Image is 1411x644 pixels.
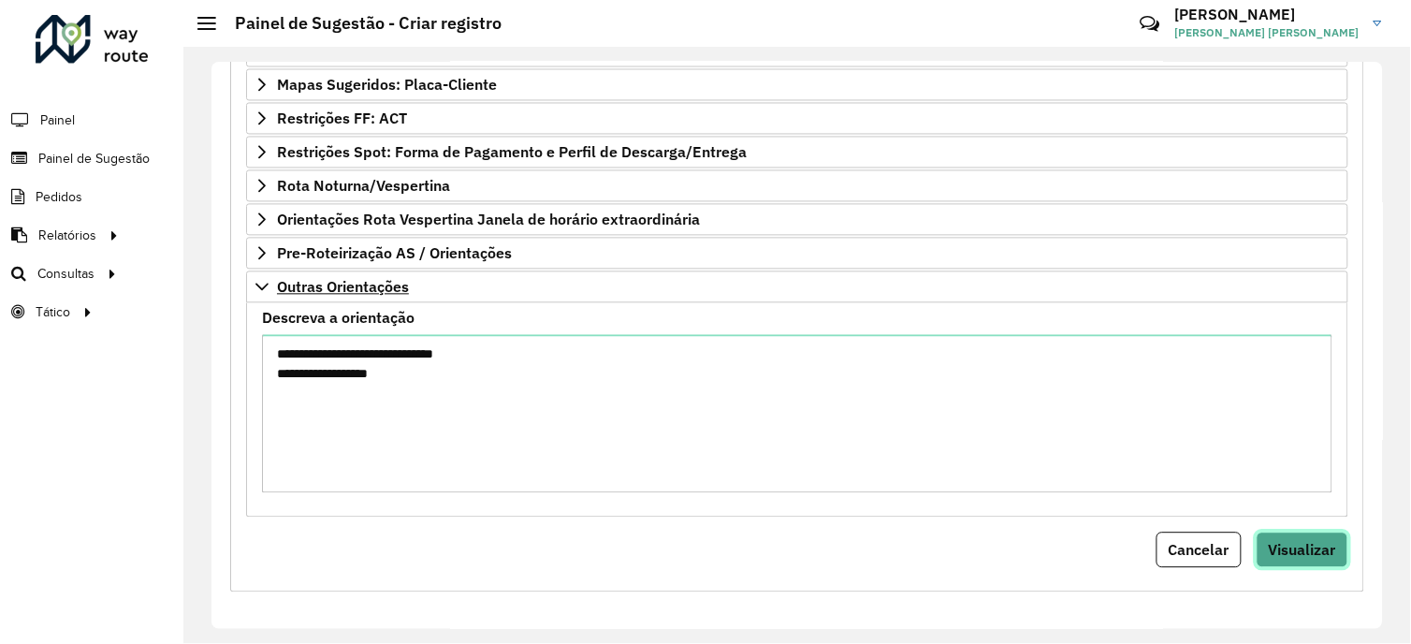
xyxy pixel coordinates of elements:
span: Mapas Sugeridos: Placa-Cliente [277,78,497,93]
span: Restrições Spot: Forma de Pagamento e Perfil de Descarga/Entrega [277,145,747,160]
span: Visualizar [1269,541,1336,560]
button: Cancelar [1156,533,1242,568]
label: Descreva a orientação [262,307,415,329]
span: Cancelar [1169,541,1229,560]
span: Rota Noturna/Vespertina [277,179,450,194]
a: Pre-Roteirização AS / Orientações [246,238,1348,270]
button: Visualizar [1257,533,1348,568]
a: Mapas Sugeridos: Placa-Cliente [246,69,1348,101]
span: Pre-Roteirização AS / Orientações [277,246,512,261]
span: Consultas [37,264,95,284]
a: Restrições FF: ACT [246,103,1348,135]
span: Relatórios [38,226,96,245]
span: [PERSON_NAME] [PERSON_NAME] [1175,24,1360,41]
a: Contato Rápido [1130,4,1171,44]
span: Pedidos [36,187,82,207]
span: Restrições FF: ACT [277,111,407,126]
a: Restrições Spot: Forma de Pagamento e Perfil de Descarga/Entrega [246,137,1348,168]
span: Orientações Rota Vespertina Janela de horário extraordinária [277,212,700,227]
div: Outras Orientações [246,303,1348,518]
h3: [PERSON_NAME] [1175,6,1360,23]
a: Rota Noturna/Vespertina [246,170,1348,202]
a: Orientações Rota Vespertina Janela de horário extraordinária [246,204,1348,236]
span: Painel [40,110,75,130]
h2: Painel de Sugestão - Criar registro [216,13,502,34]
span: Outras Orientações [277,280,409,295]
a: Outras Orientações [246,271,1348,303]
span: Tático [36,302,70,322]
span: Painel de Sugestão [38,149,150,168]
